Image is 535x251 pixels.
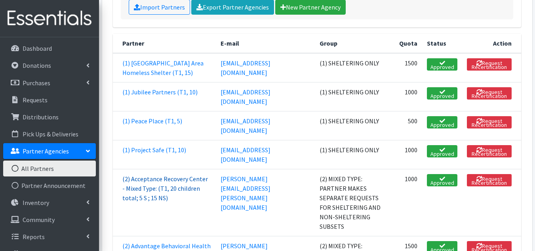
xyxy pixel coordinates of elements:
a: [EMAIL_ADDRESS][DOMAIN_NAME] [221,59,270,77]
a: Approved [427,145,457,157]
a: Donations [3,57,96,73]
a: Approved [427,174,457,186]
p: Distributions [23,113,59,121]
th: Status [422,34,462,53]
a: (1) [GEOGRAPHIC_DATA] Area Homeless Shelter (T1, 15) [122,59,204,77]
a: [EMAIL_ADDRESS][DOMAIN_NAME] [221,88,270,105]
th: Action [462,34,521,53]
a: Dashboard [3,40,96,56]
a: (1) Jubilee Partners (T1, 10) [122,88,198,96]
td: (1) SHELTERING ONLY [315,53,395,82]
a: [EMAIL_ADDRESS][DOMAIN_NAME] [221,146,270,163]
th: Partner [113,34,216,53]
a: Approved [427,87,457,100]
a: (1) Peace Place (T1, 5) [122,117,182,125]
td: (1) SHELTERING ONLY [315,111,395,140]
th: Quota [394,34,422,53]
a: Purchases [3,75,96,91]
p: Partner Agencies [23,147,69,155]
p: Purchases [23,79,50,87]
a: [PERSON_NAME][EMAIL_ADDRESS][PERSON_NAME][DOMAIN_NAME] [221,175,270,211]
td: 1000 [394,82,422,111]
p: Reports [23,233,45,241]
img: HumanEssentials [3,5,96,32]
p: Requests [23,96,48,104]
a: Approved [427,58,457,71]
td: 500 [394,111,422,140]
a: (2) Acceptance Recovery Center - Mixed Type: (T1, 20 children total; 5 S ; 15 NS) [122,175,208,202]
a: Inventory [3,195,96,211]
a: Distributions [3,109,96,125]
a: Partner Agencies [3,143,96,159]
p: Dashboard [23,44,52,52]
td: 1000 [394,169,422,236]
button: Request Recertification [467,87,512,100]
a: (1) Project Safe (T1, 10) [122,146,186,154]
button: Request Recertification [467,58,512,71]
a: [EMAIL_ADDRESS][DOMAIN_NAME] [221,117,270,134]
a: Approved [427,116,457,128]
td: 1000 [394,140,422,169]
button: Request Recertification [467,145,512,157]
p: Community [23,216,55,224]
a: Reports [3,229,96,245]
th: Group [315,34,395,53]
p: Pick Ups & Deliveries [23,130,78,138]
a: All Partners [3,161,96,176]
button: Request Recertification [467,116,512,128]
td: (2) MIXED TYPE: PARTNER MAKES SEPARATE REQUESTS FOR SHELTERING AND NON-SHELTERING SUBSETS [315,169,395,236]
p: Donations [23,61,51,69]
button: Request Recertification [467,174,512,186]
a: Pick Ups & Deliveries [3,126,96,142]
td: 1500 [394,53,422,82]
a: Requests [3,92,96,108]
th: E-mail [216,34,315,53]
p: Inventory [23,199,49,207]
td: (1) SHELTERING ONLY [315,140,395,169]
a: Partner Announcement [3,178,96,194]
td: (1) SHELTERING ONLY [315,82,395,111]
a: Community [3,212,96,228]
